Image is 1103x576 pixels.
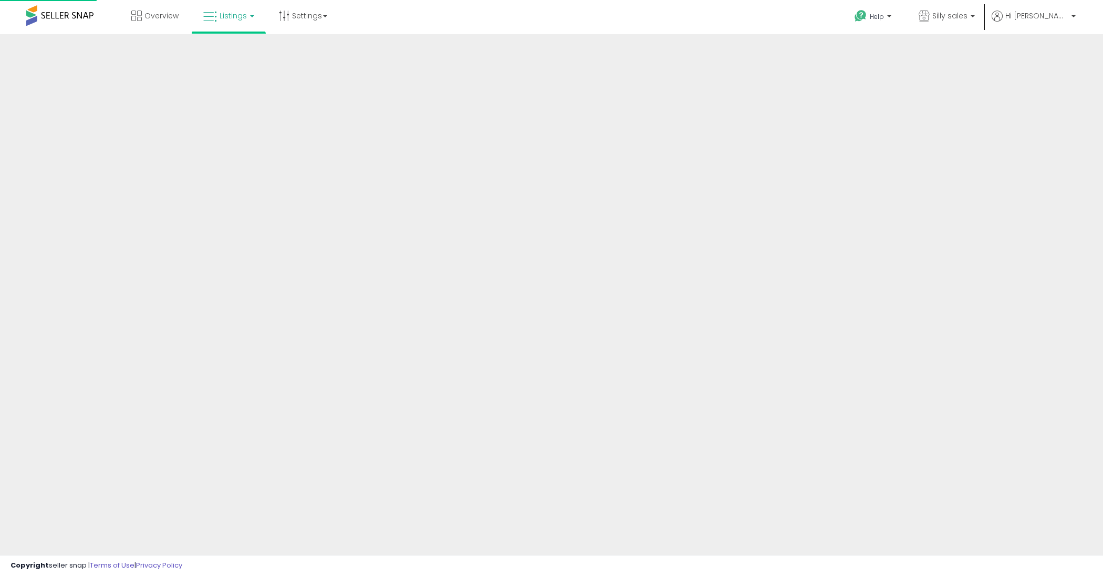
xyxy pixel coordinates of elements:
[846,2,902,34] a: Help
[1005,11,1068,21] span: Hi [PERSON_NAME]
[220,11,247,21] span: Listings
[992,11,1076,34] a: Hi [PERSON_NAME]
[854,9,867,23] i: Get Help
[144,11,179,21] span: Overview
[932,11,967,21] span: Silly sales
[870,12,884,21] span: Help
